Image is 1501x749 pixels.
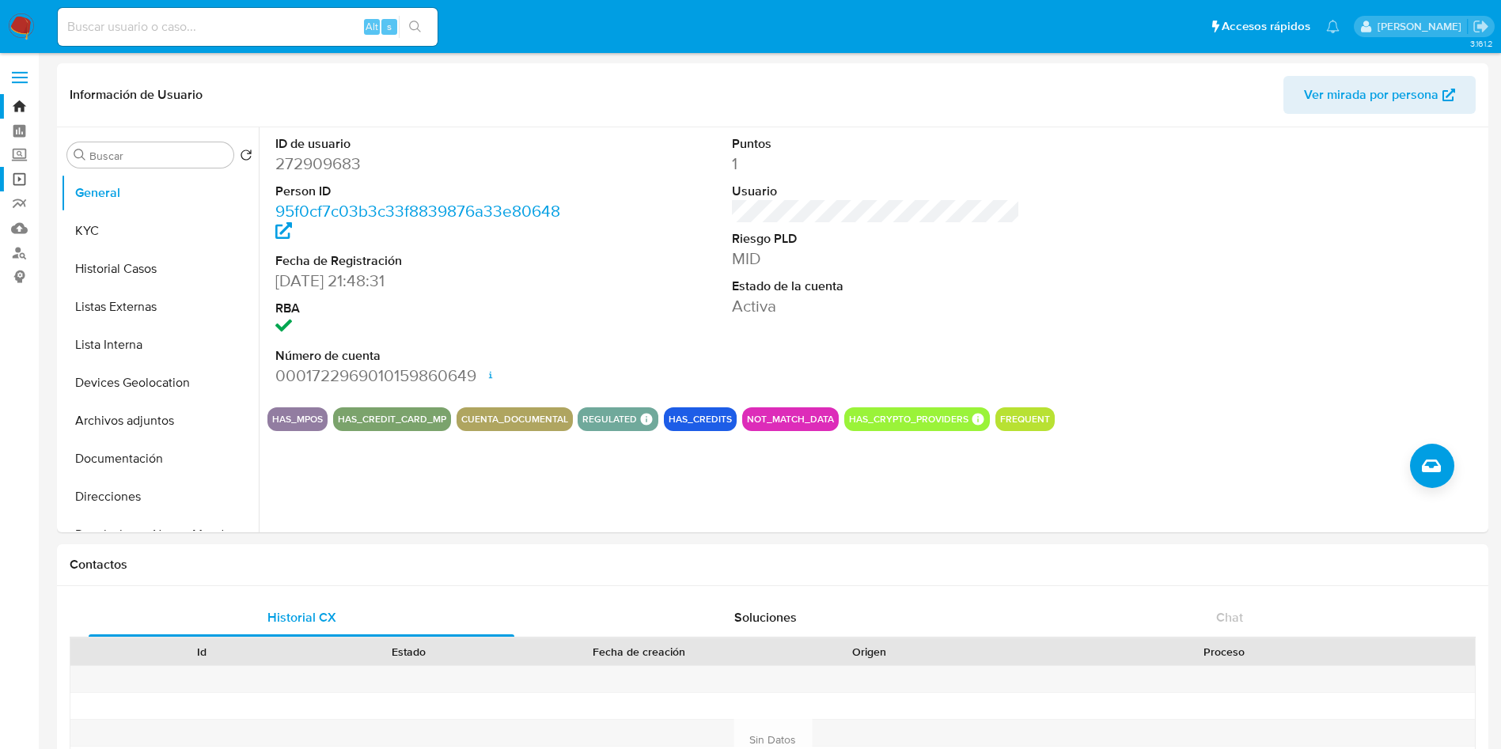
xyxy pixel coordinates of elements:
span: Chat [1216,608,1243,626]
dt: Person ID [275,183,564,200]
p: alan.cervantesmartinez@mercadolibre.com.mx [1378,19,1467,34]
button: Documentación [61,440,259,478]
dt: Estado de la cuenta [732,278,1021,295]
div: Origen [777,644,962,660]
button: Historial Casos [61,250,259,288]
button: Listas Externas [61,288,259,326]
button: Lista Interna [61,326,259,364]
dt: Puntos [732,135,1021,153]
button: Direcciones [61,478,259,516]
button: Volver al orden por defecto [240,149,252,166]
button: Ver mirada por persona [1283,76,1476,114]
button: Buscar [74,149,86,161]
dd: [DATE] 21:48:31 [275,270,564,292]
div: Estado [316,644,502,660]
input: Buscar [89,149,227,163]
span: Accesos rápidos [1222,18,1310,35]
dt: Número de cuenta [275,347,564,365]
dt: Fecha de Registración [275,252,564,270]
button: search-icon [399,16,431,38]
dt: RBA [275,300,564,317]
a: Salir [1473,18,1489,35]
h1: Información de Usuario [70,87,203,103]
button: KYC [61,212,259,250]
div: Id [109,644,294,660]
button: Archivos adjuntos [61,402,259,440]
div: Fecha de creación [524,644,755,660]
a: Notificaciones [1326,20,1340,33]
input: Buscar usuario o caso... [58,17,438,37]
span: Alt [366,19,378,34]
dd: MID [732,248,1021,270]
span: Ver mirada por persona [1304,76,1438,114]
dd: 1 [732,153,1021,175]
a: 95f0cf7c03b3c33f8839876a33e80648 [275,199,560,244]
button: General [61,174,259,212]
dd: 272909683 [275,153,564,175]
dd: 0001722969010159860649 [275,365,564,387]
dt: Usuario [732,183,1021,200]
h1: Contactos [70,557,1476,573]
span: Soluciones [734,608,797,626]
div: Proceso [984,644,1464,660]
button: Devices Geolocation [61,364,259,402]
dd: Activa [732,295,1021,317]
dt: Riesgo PLD [732,230,1021,248]
dt: ID de usuario [275,135,564,153]
span: Historial CX [267,608,336,626]
span: s [387,19,392,34]
button: Restricciones Nuevo Mundo [61,516,259,554]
